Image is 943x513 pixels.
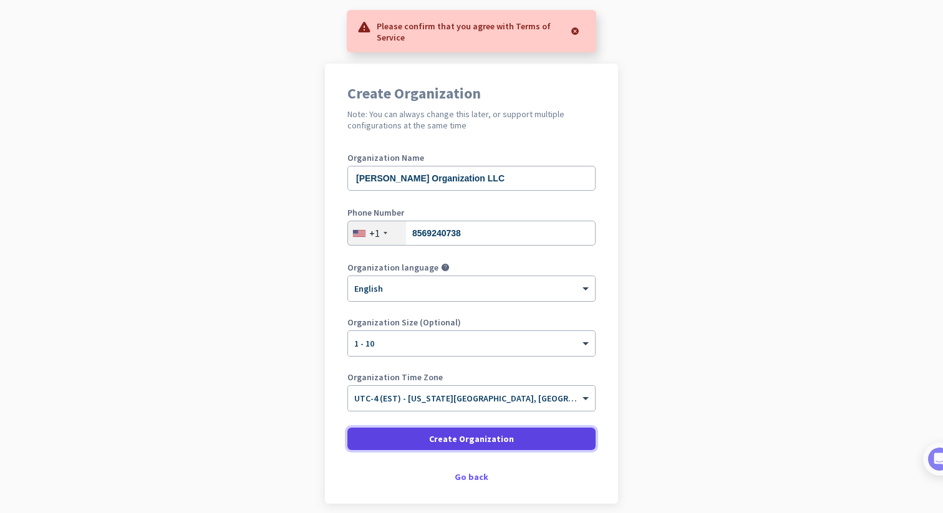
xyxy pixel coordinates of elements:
p: Please confirm that you agree with Terms of Service [377,19,563,43]
div: +1 [369,227,380,239]
i: help [441,263,450,272]
input: 201-555-0123 [347,221,596,246]
h1: Create Organization [347,86,596,101]
button: Create Organization [347,428,596,450]
label: Organization Name [347,153,596,162]
label: Organization language [347,263,438,272]
label: Organization Time Zone [347,373,596,381]
h2: Note: You can always change this later, or support multiple configurations at the same time [347,108,596,131]
input: What is the name of your organization? [347,166,596,191]
span: Create Organization [429,433,514,445]
div: Go back [347,472,596,481]
label: Organization Size (Optional) [347,318,596,327]
label: Phone Number [347,208,596,217]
